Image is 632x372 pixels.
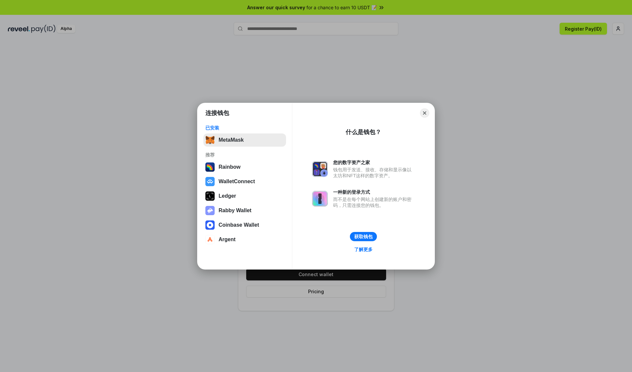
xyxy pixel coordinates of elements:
[219,179,255,185] div: WalletConnect
[205,135,215,145] img: svg+xml,%3Csvg%20fill%3D%22none%22%20height%3D%2233%22%20viewBox%3D%220%200%2035%2033%22%20width%...
[333,159,415,165] div: 您的数字资产之家
[205,191,215,201] img: svg+xml,%3Csvg%20xmlns%3D%22http%3A%2F%2Fwww.w3.org%2F2000%2Fsvg%22%20width%3D%2228%22%20height%3...
[333,189,415,195] div: 一种新的登录方式
[203,133,286,147] button: MetaMask
[219,137,244,143] div: MetaMask
[420,108,429,118] button: Close
[205,162,215,172] img: svg+xml,%3Csvg%20width%3D%22120%22%20height%3D%22120%22%20viewBox%3D%220%200%20120%20120%22%20fil...
[350,232,377,241] button: 获取钱包
[350,245,377,254] a: 了解更多
[312,191,328,207] img: svg+xml,%3Csvg%20xmlns%3D%22http%3A%2F%2Fwww.w3.org%2F2000%2Fsvg%22%20fill%3D%22none%22%20viewBox...
[219,208,251,214] div: Rabby Wallet
[203,204,286,217] button: Rabby Wallet
[205,109,229,117] h1: 连接钱包
[205,152,284,158] div: 推荐
[312,161,328,177] img: svg+xml,%3Csvg%20xmlns%3D%22http%3A%2F%2Fwww.w3.org%2F2000%2Fsvg%22%20fill%3D%22none%22%20viewBox...
[203,189,286,203] button: Ledger
[203,175,286,188] button: WalletConnect
[346,128,381,136] div: 什么是钱包？
[203,160,286,174] button: Rainbow
[205,125,284,131] div: 已安装
[205,206,215,215] img: svg+xml,%3Csvg%20xmlns%3D%22http%3A%2F%2Fwww.w3.org%2F2000%2Fsvg%22%20fill%3D%22none%22%20viewBox...
[205,177,215,186] img: svg+xml,%3Csvg%20width%3D%2228%22%20height%3D%2228%22%20viewBox%3D%220%200%2028%2028%22%20fill%3D...
[354,234,373,240] div: 获取钱包
[219,237,236,243] div: Argent
[333,167,415,179] div: 钱包用于发送、接收、存储和显示像以太坊和NFT这样的数字资产。
[205,220,215,230] img: svg+xml,%3Csvg%20width%3D%2228%22%20height%3D%2228%22%20viewBox%3D%220%200%2028%2028%22%20fill%3D...
[205,235,215,244] img: svg+xml,%3Csvg%20width%3D%2228%22%20height%3D%2228%22%20viewBox%3D%220%200%2028%2028%22%20fill%3D...
[333,196,415,208] div: 而不是在每个网站上创建新的账户和密码，只需连接您的钱包。
[219,193,236,199] div: Ledger
[219,222,259,228] div: Coinbase Wallet
[203,233,286,246] button: Argent
[203,218,286,232] button: Coinbase Wallet
[219,164,241,170] div: Rainbow
[354,246,373,252] div: 了解更多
